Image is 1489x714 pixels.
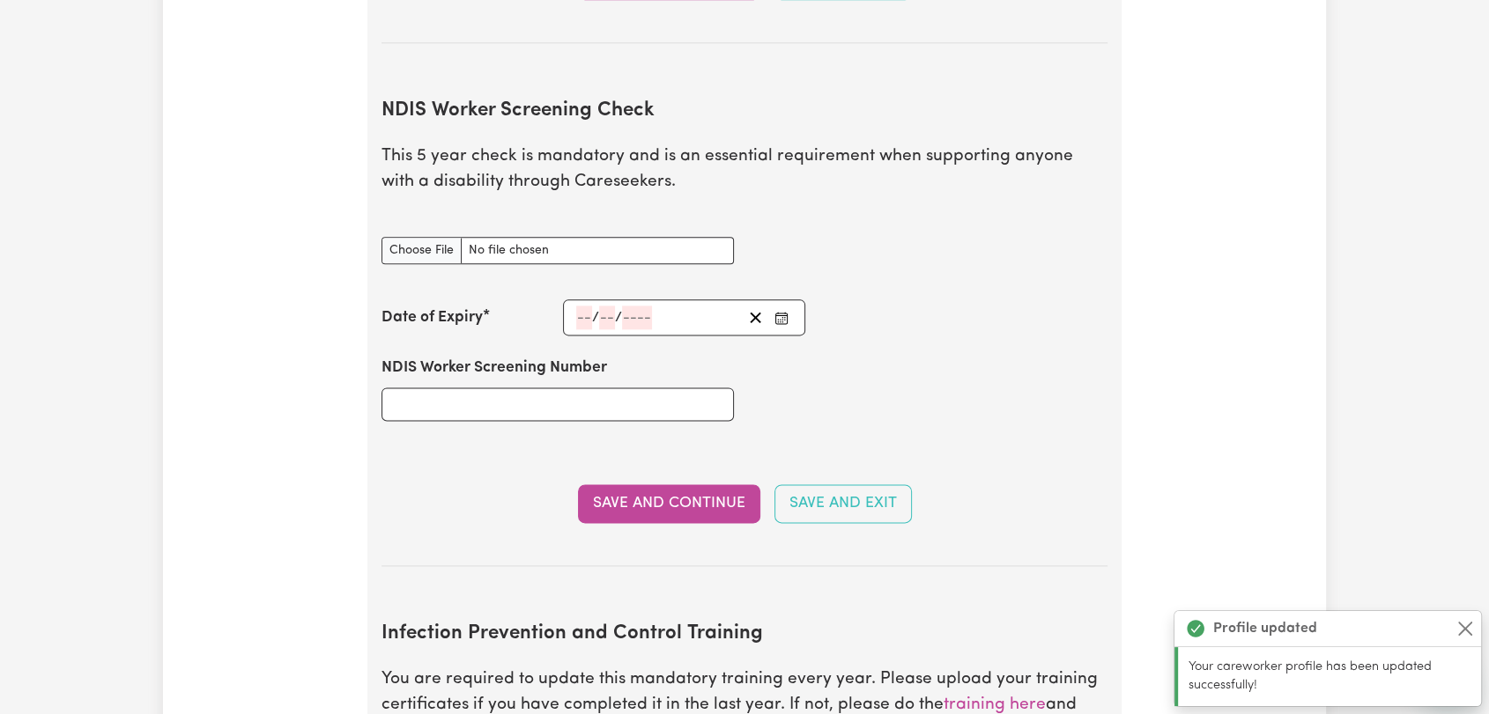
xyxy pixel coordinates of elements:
a: training here [944,696,1046,713]
p: This 5 year check is mandatory and is an essential requirement when supporting anyone with a disa... [382,144,1107,195]
input: -- [599,305,615,329]
span: / [615,310,622,326]
button: Enter the Date of Expiry of your NDIS Worker Screening Check [769,305,794,329]
span: / [592,310,599,326]
button: Clear date [742,305,769,329]
p: Your careworker profile has been updated successfully! [1189,658,1470,696]
input: ---- [622,305,652,329]
button: Close [1455,618,1476,639]
input: -- [576,305,592,329]
button: Save and Continue [578,484,760,523]
button: Save and Exit [774,484,912,523]
h2: NDIS Worker Screening Check [382,99,1107,123]
h2: Infection Prevention and Control Training [382,622,1107,646]
label: NDIS Worker Screening Number [382,357,607,379]
strong: Profile updated [1213,618,1317,639]
label: Date of Expiry [382,306,483,329]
